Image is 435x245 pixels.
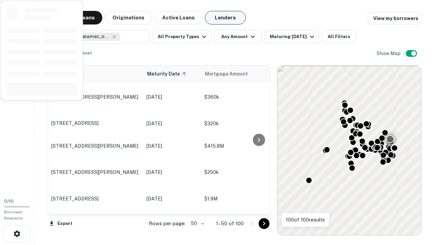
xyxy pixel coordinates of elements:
th: Maturity Date [143,66,201,82]
p: [STREET_ADDRESS] [51,120,140,126]
button: Maturing [DATE] [264,30,319,44]
button: All Property Types [152,30,211,44]
p: 1–50 of 100 [216,219,244,228]
th: Mortgage Amount [201,66,276,82]
div: Maturing [DATE] [270,33,316,41]
p: [STREET_ADDRESS][PERSON_NAME] [51,94,140,100]
button: Lenders [205,11,246,24]
p: 100 of 100 results [286,216,325,224]
p: [DATE] [146,120,197,127]
button: All Filters [322,30,356,44]
button: Reset [75,46,97,60]
p: [DATE] [146,93,197,101]
p: $250k [204,168,272,176]
p: Rows per page: [149,219,186,228]
button: Go to next page [259,218,269,229]
span: Elgin, [GEOGRAPHIC_DATA], [GEOGRAPHIC_DATA] [59,34,110,40]
p: [STREET_ADDRESS] [51,196,140,202]
p: [STREET_ADDRESS][PERSON_NAME] [51,143,140,149]
iframe: Chat Widget [401,191,435,223]
p: $360k [204,93,272,101]
p: $415.8M [204,142,272,150]
p: $1.9M [204,195,272,202]
p: $320k [204,120,272,127]
a: View my borrowers [368,12,421,24]
th: Location [48,66,143,82]
span: Borrower Requests [4,210,23,220]
span: Maturity Date [147,70,189,78]
button: Export [48,218,74,229]
div: 0 0 [277,66,421,235]
div: 50 [188,218,205,228]
h6: Show Map [377,50,402,57]
p: [DATE] [146,142,197,150]
p: [DATE] [146,168,197,176]
p: [DATE] [146,195,197,202]
span: Mortgage Amount [205,70,257,78]
p: [STREET_ADDRESS][PERSON_NAME] [51,169,140,175]
button: Any Amount [214,30,262,44]
button: Active Loans [155,11,202,24]
button: Originations [105,11,152,24]
span: 0 / 10 [4,199,14,204]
